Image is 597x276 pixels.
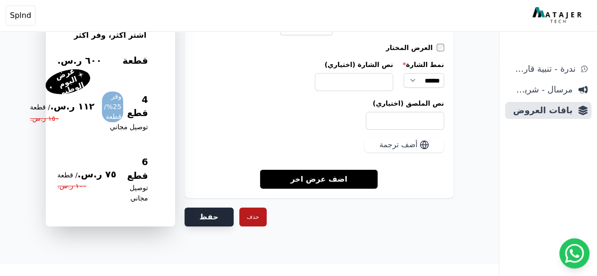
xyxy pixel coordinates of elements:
bdi: / قطعة [30,103,50,111]
span: أضف ترجمة [379,139,418,151]
span: Splnd [10,10,31,21]
span: 4 قطع [127,93,148,121]
span: ٦٠٠ ر.س. [58,54,102,68]
span: ٧٥ ر.س. [58,168,117,182]
div: عرض اليوم الوطني [50,65,85,98]
span: توصيل مجاني [124,183,148,203]
h2: اشتر اكثر، وفر اكثر [74,30,146,41]
span: ١٥٠ ر.س. [30,114,59,124]
span: مرسال - شريط دعاية [509,83,572,96]
label: نمط الشارة [403,60,444,69]
span: ندرة - تنبية قارب علي النفاذ [509,62,575,75]
span: وفر 25%/قطعة [102,92,123,122]
span: توصيل مجاني [110,122,148,133]
bdi: / قطعة [58,171,78,179]
span: 6 قطع [124,156,148,184]
button: Splnd [6,6,35,25]
span: قطعة [123,54,148,68]
img: MatajerTech Logo [532,7,584,24]
span: باقات العروض [509,104,572,117]
span: ١١٢ ر.س. [30,100,95,114]
label: العرض المختار [386,43,437,52]
a: اضف عرض اخر [260,169,378,189]
label: نص الشارة (اختياري) [315,60,393,69]
label: نص الملصق (اختياري) [194,99,444,108]
button: أضف ترجمة [364,137,444,152]
button: حفظ [185,208,234,226]
button: حذف [239,208,267,226]
span: ١٠٠ ر.س. [58,182,86,192]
